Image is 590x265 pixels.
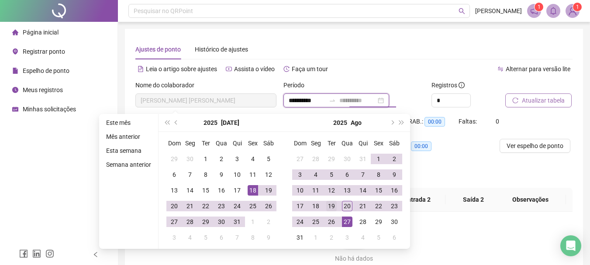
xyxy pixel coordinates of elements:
th: Seg [182,135,198,151]
li: Mês anterior [103,131,155,142]
span: Alternar para versão lite [506,65,570,72]
td: 2025-08-26 [324,214,339,230]
button: super-next-year [397,114,407,131]
button: Ver espelho de ponto [500,139,570,153]
div: 17 [295,201,305,211]
div: 13 [169,185,179,196]
div: 23 [216,201,227,211]
div: 9 [216,169,227,180]
span: Espelho de ponto [23,67,69,74]
div: 5 [373,232,384,243]
div: 27 [342,217,352,227]
div: 26 [326,217,337,227]
td: 2025-07-11 [245,167,261,182]
div: 3 [342,232,352,243]
td: 2025-08-21 [355,198,371,214]
span: linkedin [32,249,41,258]
div: 30 [389,217,400,227]
div: 2 [263,217,274,227]
div: 20 [169,201,179,211]
label: Nome do colaborador [135,80,200,90]
span: LUANA MÁRCIA OLIVEIRA DA SILVA [141,94,271,107]
td: 2025-07-25 [245,198,261,214]
div: 17 [232,185,242,196]
td: 2025-07-28 [308,151,324,167]
button: month panel [351,114,362,131]
div: 22 [200,201,211,211]
span: Minhas solicitações [23,106,76,113]
th: Dom [166,135,182,151]
td: 2025-07-08 [198,167,214,182]
div: 4 [185,232,195,243]
div: 24 [232,201,242,211]
td: 2025-07-31 [229,214,245,230]
div: 1 [311,232,321,243]
div: 21 [185,201,195,211]
div: 9 [263,232,274,243]
span: home [12,29,18,35]
div: 19 [326,201,337,211]
div: 5 [200,232,211,243]
td: 2025-08-24 [292,214,308,230]
td: 2025-07-05 [261,151,276,167]
td: 2025-08-12 [324,182,339,198]
td: 2025-09-04 [355,230,371,245]
div: 3 [169,232,179,243]
th: Ter [324,135,339,151]
td: 2025-07-20 [166,198,182,214]
div: 13 [342,185,352,196]
div: 16 [216,185,227,196]
td: 2025-08-29 [371,214,386,230]
div: 7 [185,169,195,180]
div: 2 [216,154,227,164]
div: 29 [373,217,384,227]
td: 2025-07-18 [245,182,261,198]
span: Ver espelho de ponto [507,141,563,151]
span: environment [12,48,18,55]
span: youtube [226,66,232,72]
div: 16 [389,185,400,196]
li: Esta semana [103,145,155,156]
span: bell [549,7,557,15]
td: 2025-08-14 [355,182,371,198]
td: 2025-07-29 [324,151,339,167]
td: 2025-08-05 [324,167,339,182]
td: 2025-08-05 [198,230,214,245]
td: 2025-07-09 [214,167,229,182]
td: 2025-07-27 [292,151,308,167]
th: Entrada 2 [390,188,445,212]
span: file-text [138,66,144,72]
div: 31 [295,232,305,243]
div: 2 [389,154,400,164]
td: 2025-08-31 [292,230,308,245]
div: 6 [169,169,179,180]
td: 2025-07-15 [198,182,214,198]
span: 1 [538,4,541,10]
div: Não há dados [146,254,562,263]
th: Sáb [386,135,402,151]
td: 2025-08-18 [308,198,324,214]
div: 9 [389,169,400,180]
td: 2025-08-25 [308,214,324,230]
td: 2025-06-30 [182,151,198,167]
div: 11 [311,185,321,196]
td: 2025-08-16 [386,182,402,198]
div: 25 [311,217,321,227]
div: 8 [200,169,211,180]
td: 2025-07-04 [245,151,261,167]
div: 24 [295,217,305,227]
th: Saída 2 [445,188,501,212]
span: 0 [496,118,499,125]
div: 31 [232,217,242,227]
span: Faltas: [459,118,478,125]
th: Qui [229,135,245,151]
div: 3 [232,154,242,164]
td: 2025-08-28 [355,214,371,230]
sup: 1 [535,3,543,11]
li: Semana anterior [103,159,155,170]
div: 31 [358,154,368,164]
span: [PERSON_NAME] [475,6,522,16]
td: 2025-08-02 [386,151,402,167]
th: Qua [339,135,355,151]
div: 14 [185,185,195,196]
